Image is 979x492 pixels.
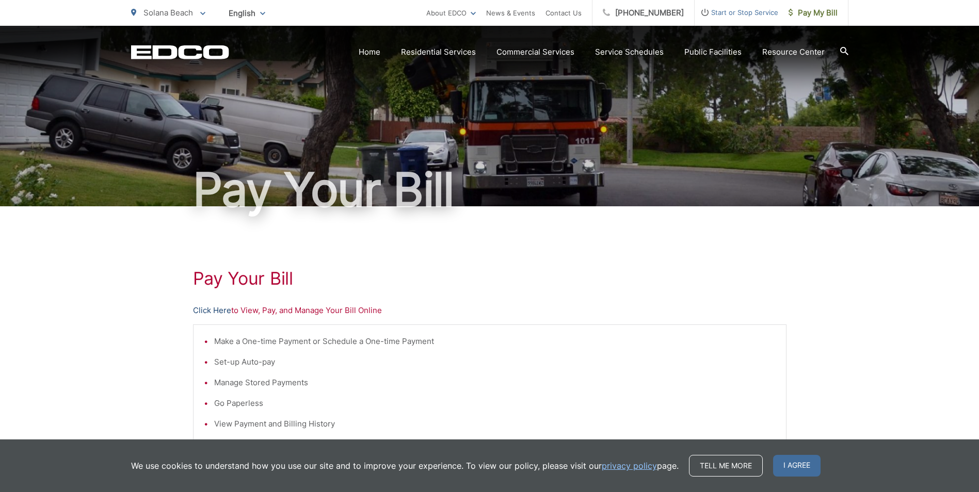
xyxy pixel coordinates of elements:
[496,46,574,58] a: Commercial Services
[143,8,193,18] span: Solana Beach
[684,46,742,58] a: Public Facilities
[131,164,848,216] h1: Pay Your Bill
[214,356,776,368] li: Set-up Auto-pay
[602,460,657,472] a: privacy policy
[595,46,664,58] a: Service Schedules
[214,418,776,430] li: View Payment and Billing History
[486,7,535,19] a: News & Events
[214,335,776,348] li: Make a One-time Payment or Schedule a One-time Payment
[193,304,787,317] p: to View, Pay, and Manage Your Bill Online
[689,455,763,477] a: Tell me more
[773,455,821,477] span: I agree
[214,397,776,409] li: Go Paperless
[762,46,825,58] a: Resource Center
[131,45,229,59] a: EDCD logo. Return to the homepage.
[545,7,582,19] a: Contact Us
[221,4,273,22] span: English
[426,7,476,19] a: About EDCO
[214,376,776,389] li: Manage Stored Payments
[789,7,838,19] span: Pay My Bill
[193,268,787,289] h1: Pay Your Bill
[401,46,476,58] a: Residential Services
[359,46,380,58] a: Home
[131,460,679,472] p: We use cookies to understand how you use our site and to improve your experience. To view our pol...
[193,304,231,317] a: Click Here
